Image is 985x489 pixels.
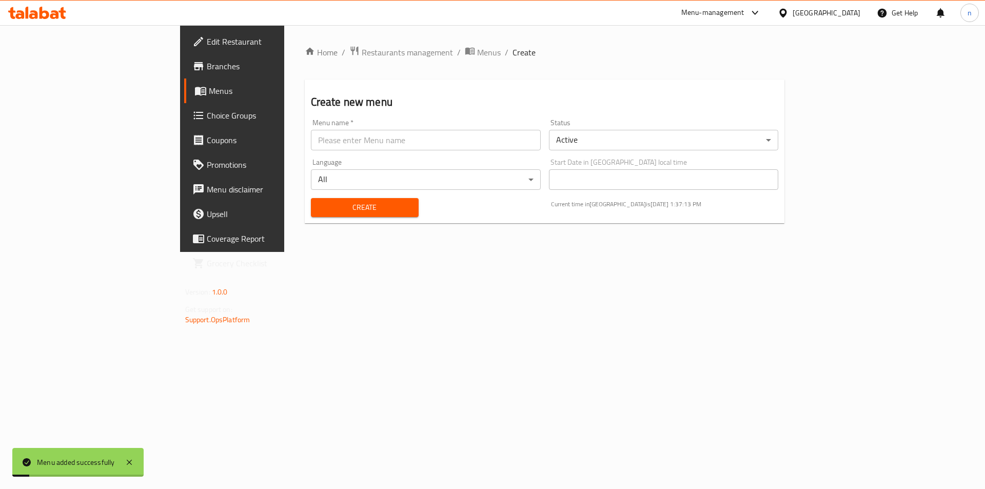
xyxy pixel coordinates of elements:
span: Menus [477,46,501,58]
span: Promotions [207,159,337,171]
span: Restaurants management [362,46,453,58]
a: Menus [465,46,501,59]
a: Restaurants management [349,46,453,59]
div: Active [549,130,779,150]
li: / [457,46,461,58]
span: Menu disclaimer [207,183,337,195]
span: Coverage Report [207,232,337,245]
a: Coupons [184,128,345,152]
span: n [968,7,972,18]
button: Create [311,198,419,217]
div: Menu-management [681,7,744,19]
a: Coverage Report [184,226,345,251]
span: Upsell [207,208,337,220]
a: Grocery Checklist [184,251,345,276]
span: Version: [185,285,210,299]
div: Menu added successfully [37,457,115,468]
li: / [505,46,508,58]
span: Branches [207,60,337,72]
a: Branches [184,54,345,79]
a: Choice Groups [184,103,345,128]
span: Create [513,46,536,58]
input: Please enter Menu name [311,130,541,150]
a: Upsell [184,202,345,226]
h2: Create new menu [311,94,779,110]
span: Grocery Checklist [207,257,337,269]
p: Current time in [GEOGRAPHIC_DATA] is [DATE] 1:37:13 PM [551,200,779,209]
span: Menus [209,85,337,97]
span: 1.0.0 [212,285,228,299]
a: Promotions [184,152,345,177]
div: [GEOGRAPHIC_DATA] [793,7,860,18]
nav: breadcrumb [305,46,785,59]
span: Choice Groups [207,109,337,122]
span: Edit Restaurant [207,35,337,48]
span: Coupons [207,134,337,146]
a: Edit Restaurant [184,29,345,54]
a: Menu disclaimer [184,177,345,202]
span: Get support on: [185,303,232,316]
a: Support.OpsPlatform [185,313,250,326]
a: Menus [184,79,345,103]
span: Create [319,201,410,214]
div: All [311,169,541,190]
